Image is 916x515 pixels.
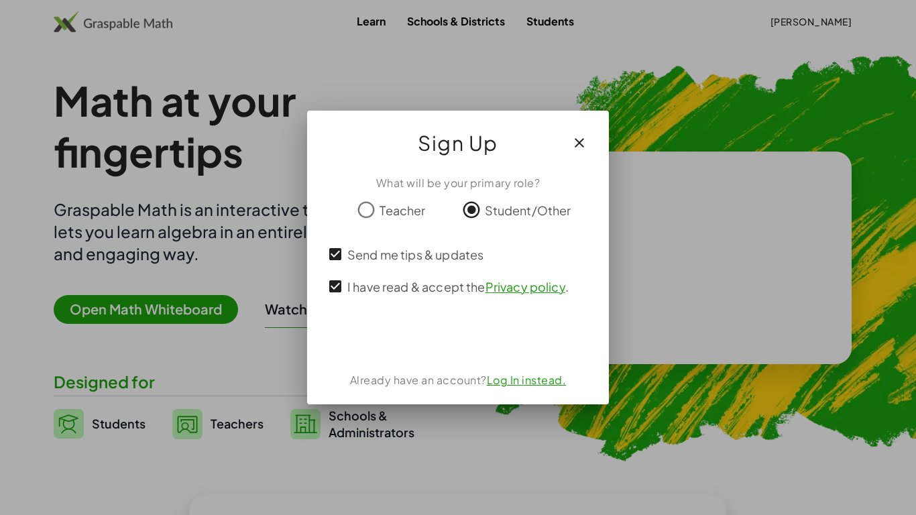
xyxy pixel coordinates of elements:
[487,373,567,387] a: Log In instead.
[418,127,498,159] span: Sign Up
[323,175,593,191] div: What will be your primary role?
[485,279,565,294] a: Privacy policy
[347,245,483,264] span: Send me tips & updates
[485,201,571,219] span: Student/Other
[347,278,569,296] span: I have read & accept the .
[390,323,526,352] iframe: Sign in with Google Button
[323,372,593,388] div: Already have an account?
[380,201,425,219] span: Teacher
